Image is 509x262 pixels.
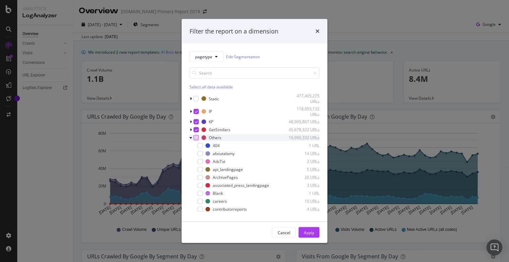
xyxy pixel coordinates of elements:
div: api_landingpage [213,167,243,172]
div: IP [209,109,212,114]
div: KP [209,119,213,125]
a: Edit Segmentation [226,53,260,60]
button: pagetype [190,51,223,62]
div: 1 URL [287,190,319,196]
div: Static [209,96,219,101]
div: 45,678,322 URLs [287,127,319,132]
div: 14 URLs [287,151,319,156]
button: Apply [299,227,319,238]
div: 1 URL [287,143,319,148]
div: AdsTxt [213,159,225,164]
div: 118,953,132 URLs [287,106,319,117]
div: contributorreports [213,206,247,212]
div: Apply [304,230,314,235]
div: Cancel [278,230,290,235]
div: modal [182,19,327,243]
input: Search [190,67,319,79]
div: 10 URLs [287,198,319,204]
div: 16,990,332 URLs [287,135,319,140]
div: Filter the report on a dimension [190,27,278,35]
div: 477,405,275 URLs [287,93,319,104]
div: Select all data available [190,84,319,90]
div: associated_press_landingpage [213,183,269,188]
div: Open Intercom Messenger [486,239,502,255]
button: Cancel [272,227,296,238]
div: Blank [213,190,223,196]
div: Others [209,135,221,140]
div: 48,909,867 URLs [287,119,319,125]
div: times [315,27,319,35]
div: aboutalamy [213,151,235,156]
div: 5 URLs [287,167,319,172]
div: 3 URLs [287,183,319,188]
div: 2 URLs [287,159,319,164]
div: ArchivePages [213,175,238,180]
span: pagetype [195,54,212,59]
div: 20 URLs [287,175,319,180]
div: careers [213,198,227,204]
div: 404 [213,143,220,148]
div: GetSimilars [209,127,230,132]
div: 4 URLs [287,206,319,212]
